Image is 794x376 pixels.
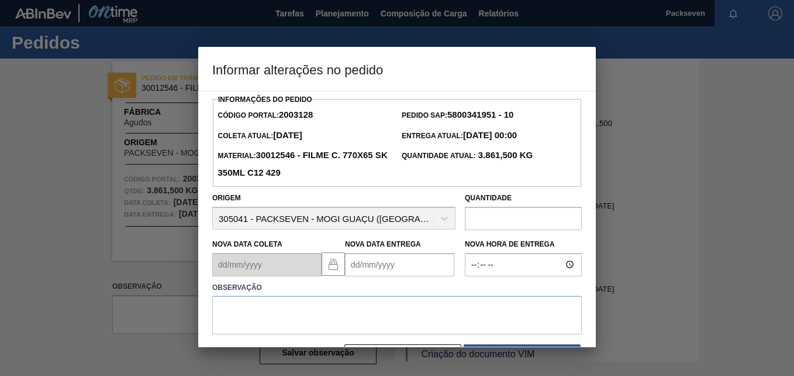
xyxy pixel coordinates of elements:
button: Fechar [344,344,461,368]
h3: Informar alterações no pedido [198,47,596,91]
strong: 5800341951 - 10 [447,110,513,119]
span: Pedido SAP: [402,111,513,119]
label: Nova Hora de Entrega [465,236,582,253]
span: Entrega Atual: [402,132,517,140]
label: Observação [212,279,582,296]
strong: 3.861,500 KG [476,150,533,160]
label: Quantidade [465,194,512,202]
strong: 30012546 - FILME C. 770X65 SK 350ML C12 429 [218,150,387,177]
input: dd/mm/yyyy [212,253,322,276]
label: Nova Data Coleta [212,240,282,248]
strong: [DATE] [273,130,302,140]
label: Informações do Pedido [218,95,312,104]
button: Salvar [464,344,581,368]
span: Coleta Atual: [218,132,302,140]
strong: [DATE] 00:00 [463,130,517,140]
label: Nova Data Entrega [345,240,421,248]
input: dd/mm/yyyy [345,253,454,276]
label: Origem [212,194,241,202]
span: Quantidade Atual: [402,152,533,160]
span: Código Portal: [218,111,313,119]
span: Material: [218,152,387,177]
button: locked [322,252,345,276]
img: locked [326,257,340,271]
strong: 2003128 [279,110,313,119]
